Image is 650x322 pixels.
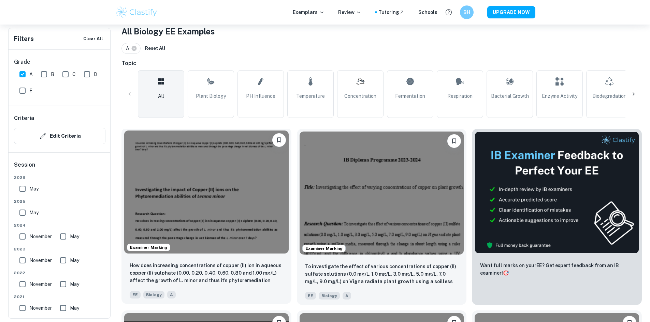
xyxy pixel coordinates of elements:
[14,198,105,204] span: 2025
[121,129,291,305] a: Examiner MarkingBookmarkHow does increasing concentrations of copper (II) ion in aqueous copper (...
[343,292,351,300] span: A
[418,9,437,16] a: Schools
[293,9,324,16] p: Exemplars
[158,92,164,100] span: All
[167,291,176,298] span: A
[14,128,105,144] button: Edit Criteria
[70,304,79,312] span: May
[29,185,39,193] span: May
[124,131,289,254] img: Biology EE example thumbnail: How does increasing concentrations of co
[447,134,461,148] button: Bookmark
[272,133,286,147] button: Bookmark
[14,294,105,300] span: 2021
[338,9,361,16] p: Review
[303,245,345,251] span: Examiner Marking
[14,114,34,122] h6: Criteria
[344,92,376,100] span: Concentration
[14,161,105,174] h6: Session
[395,92,425,100] span: Fermentation
[542,92,577,100] span: Enzyme Activity
[297,129,467,305] a: Examiner MarkingBookmarkTo investigate the effect of various concentrations of copper (II) sulfat...
[196,92,226,100] span: Plant Biology
[14,34,34,44] h6: Filters
[29,209,39,216] span: May
[29,233,52,240] span: November
[29,87,32,94] span: E
[121,25,642,37] h1: All Biology EE Examples
[296,92,325,100] span: Temperature
[29,257,52,264] span: November
[29,71,33,78] span: A
[14,270,105,276] span: 2022
[70,280,79,288] span: May
[300,132,464,255] img: Biology EE example thumbnail: To investigate the effect of various con
[503,270,509,276] span: 🎯
[472,129,642,305] a: ThumbnailWant full marks on yourEE? Get expert feedback from an IB examiner!
[463,9,471,16] h6: BH
[305,292,316,300] span: EE
[305,263,459,286] p: To investigate the effect of various concentrations of copper (II) sulfate solutions (0.0 mg/L, 1...
[130,291,141,298] span: EE
[29,280,52,288] span: November
[72,71,76,78] span: C
[475,132,639,254] img: Thumbnail
[460,5,474,19] button: BH
[447,92,473,100] span: Respiration
[143,291,164,298] span: Biology
[246,92,275,100] span: pH Influence
[121,59,642,67] h6: Topic
[29,304,52,312] span: November
[14,174,105,181] span: 2026
[491,92,529,100] span: Bacterial Growth
[51,71,54,78] span: B
[70,233,79,240] span: May
[592,92,626,100] span: Biodegradation
[94,71,97,78] span: D
[126,45,132,52] span: A
[121,43,141,54] div: A
[14,222,105,228] span: 2024
[378,9,405,16] a: Tutoring
[480,262,634,277] p: Want full marks on your EE ? Get expert feedback from an IB examiner!
[14,246,105,252] span: 2023
[82,34,105,44] button: Clear All
[130,262,283,285] p: How does increasing concentrations of copper (II) ion in aqueous copper (II) sulphate (0.00, 0.20...
[143,43,167,53] button: Reset All
[487,6,535,18] button: UPGRADE NOW
[14,58,105,66] h6: Grade
[70,257,79,264] span: May
[319,292,340,300] span: Biology
[443,6,454,18] button: Help and Feedback
[115,5,158,19] img: Clastify logo
[127,244,170,250] span: Examiner Marking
